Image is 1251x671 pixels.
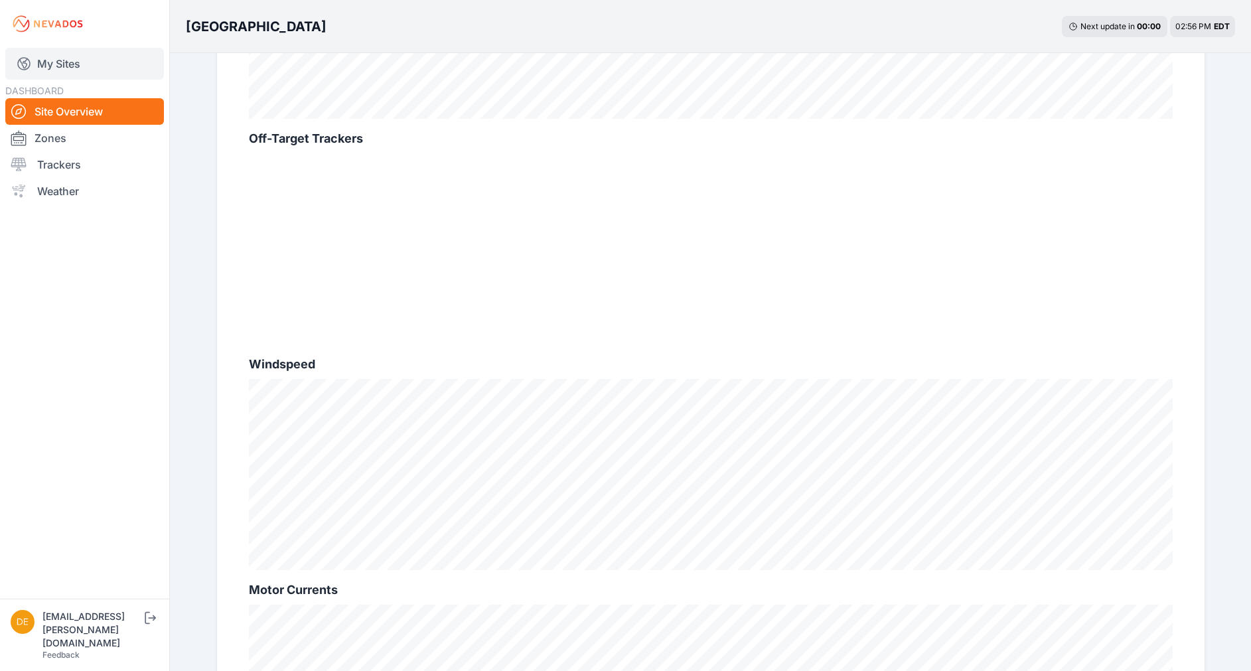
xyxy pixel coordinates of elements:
[42,650,80,660] a: Feedback
[1175,21,1211,31] span: 02:56 PM
[11,13,85,35] img: Nevados
[5,48,164,80] a: My Sites
[186,9,327,44] nav: Breadcrumb
[249,581,1173,599] h2: Motor Currents
[1214,21,1230,31] span: EDT
[42,610,142,650] div: [EMAIL_ADDRESS][PERSON_NAME][DOMAIN_NAME]
[249,129,1173,148] h2: Off-Target Trackers
[249,355,1173,374] h2: Windspeed
[186,17,327,36] h3: [GEOGRAPHIC_DATA]
[5,178,164,204] a: Weather
[1137,21,1161,32] div: 00 : 00
[5,85,64,96] span: DASHBOARD
[1080,21,1135,31] span: Next update in
[5,125,164,151] a: Zones
[5,98,164,125] a: Site Overview
[11,610,35,634] img: devin.martin@nevados.solar
[5,151,164,178] a: Trackers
